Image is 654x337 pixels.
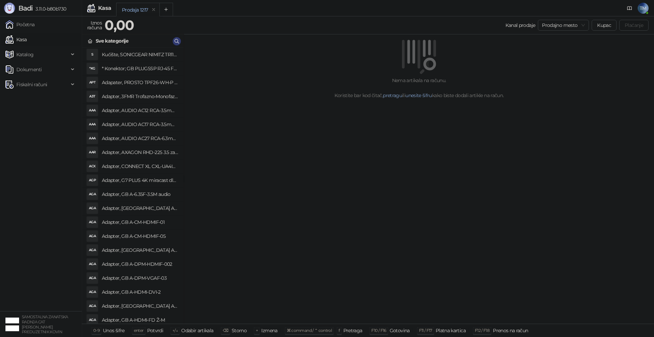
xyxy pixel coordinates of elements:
button: Plaćanje [619,20,649,31]
div: AAA [87,119,98,130]
span: F11 / F17 [419,328,432,333]
h4: Adapater, PROSTO TPF26-WH-P razdelnik [102,77,178,88]
a: pretragu [383,92,402,98]
span: + [256,328,258,333]
div: grid [82,48,184,324]
img: Logo [4,3,15,14]
div: AGA [87,273,98,284]
div: AGP [87,175,98,186]
div: Prenos na račun [493,326,528,335]
div: AGA [87,203,98,214]
div: Nema artikala na računu. Koristite bar kod čitač, ili kako biste dodali artikle na račun. [192,77,646,99]
span: Fiskalni računi [16,78,47,91]
div: Prodaja 1217 [122,6,148,14]
h4: Adapter, GB A-CM-HDMIF-05 [102,231,178,242]
span: F10 / F16 [371,328,386,333]
img: 64x64-companyLogo-ae27db6e-dfce-48a1-b68e-83471bd1bffd.png [5,318,19,331]
button: remove [149,7,158,13]
h4: Adapter, AUDIO AC12 RCA-3.5mm mono [102,105,178,116]
span: Katalog [16,48,34,61]
div: Storno [232,326,247,335]
div: AAA [87,133,98,144]
h4: Adapter, 3FMR Trofazno-Monofazni [102,91,178,102]
button: Add tab [159,3,173,16]
h4: Adapter, GB A-DPM-VGAF-03 [102,273,178,284]
span: 0-9 [93,328,99,333]
span: TM [638,3,649,14]
div: S [87,49,98,60]
span: ⌫ [223,328,228,333]
div: AGA [87,217,98,228]
h4: Adapter, [GEOGRAPHIC_DATA] A-HDMI-FC Ž-M [102,301,178,311]
div: Iznos računa [86,18,103,32]
div: Potvrdi [147,326,163,335]
div: Kasa [98,5,111,11]
small: SAMOSTALNA ZANATSKA RADNJA CAT [PERSON_NAME] PREDUZETNIK KOVIN [22,315,68,334]
div: AGA [87,315,98,325]
div: AAA [87,105,98,116]
div: AAR [87,147,98,158]
div: AGA [87,287,98,297]
h4: Adapter, AXAGON RHD-225 3.5 za 2x2.5 [102,147,178,158]
h4: Adapter, GB A-HDMI-DVI-2 [102,287,178,297]
span: Dokumenti [16,63,42,76]
button: Kupac [592,20,617,31]
a: unesite šifru [405,92,432,98]
h4: Adapter, GB A-HDMI-FD Ž-M [102,315,178,325]
div: A3T [87,91,98,102]
h4: Adapter, AUDIO AC17 RCA-3.5mm stereo [102,119,178,130]
div: Platna kartica [436,326,466,335]
h4: Adapter, GB A-DPM-HDMIF-002 [102,259,178,270]
div: Izmena [261,326,277,335]
div: Pretraga [343,326,362,335]
span: ⌘ command / ⌃ control [287,328,332,333]
a: Kasa [5,33,27,46]
div: AGA [87,189,98,200]
span: Prodajno mesto [542,20,585,30]
span: 3.11.0-b80b730 [33,6,66,12]
div: Odabir artikala [181,326,213,335]
strong: 0,00 [105,17,134,33]
span: Badi [18,4,33,12]
h4: Adapter, G7 PLUS 4K miracast dlna airplay za TV [102,175,178,186]
h4: Adapter, GB A-CM-HDMIF-01 [102,217,178,228]
span: F12 / F18 [475,328,489,333]
h4: Adapter, AUDIO AC27 RCA-6.3mm stereo [102,133,178,144]
div: ACX [87,161,98,172]
div: Unos šifre [103,326,125,335]
span: ↑/↓ [172,328,178,333]
div: Sve kategorije [96,37,128,45]
div: AGA [87,301,98,311]
a: Dokumentacija [624,3,635,14]
h4: Kućište, SONICGEAR NIMITZ TR1100 belo BEZ napajanja [102,49,178,60]
h4: Adapter, GB A-6.35F-3.5M audio [102,189,178,200]
h4: Adapter, CONNECT XL CXL-UA4IN1 putni univerzalni [102,161,178,172]
a: Početna [5,18,35,31]
div: Kanal prodaje [505,21,535,29]
div: AGA [87,231,98,242]
h4: Adapter, [GEOGRAPHIC_DATA] A-CMU3-LAN-05 hub [102,245,178,256]
span: enter [134,328,144,333]
span: f [339,328,340,333]
div: AGA [87,259,98,270]
h4: * Konektor; GB PLUG5SP RJ-45 FTP Kat.5 [102,63,178,74]
div: AGA [87,245,98,256]
h4: Adapter, [GEOGRAPHIC_DATA] A-AC-UKEU-001 UK na EU 7.5A [102,203,178,214]
div: APT [87,77,98,88]
div: Gotovina [390,326,410,335]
